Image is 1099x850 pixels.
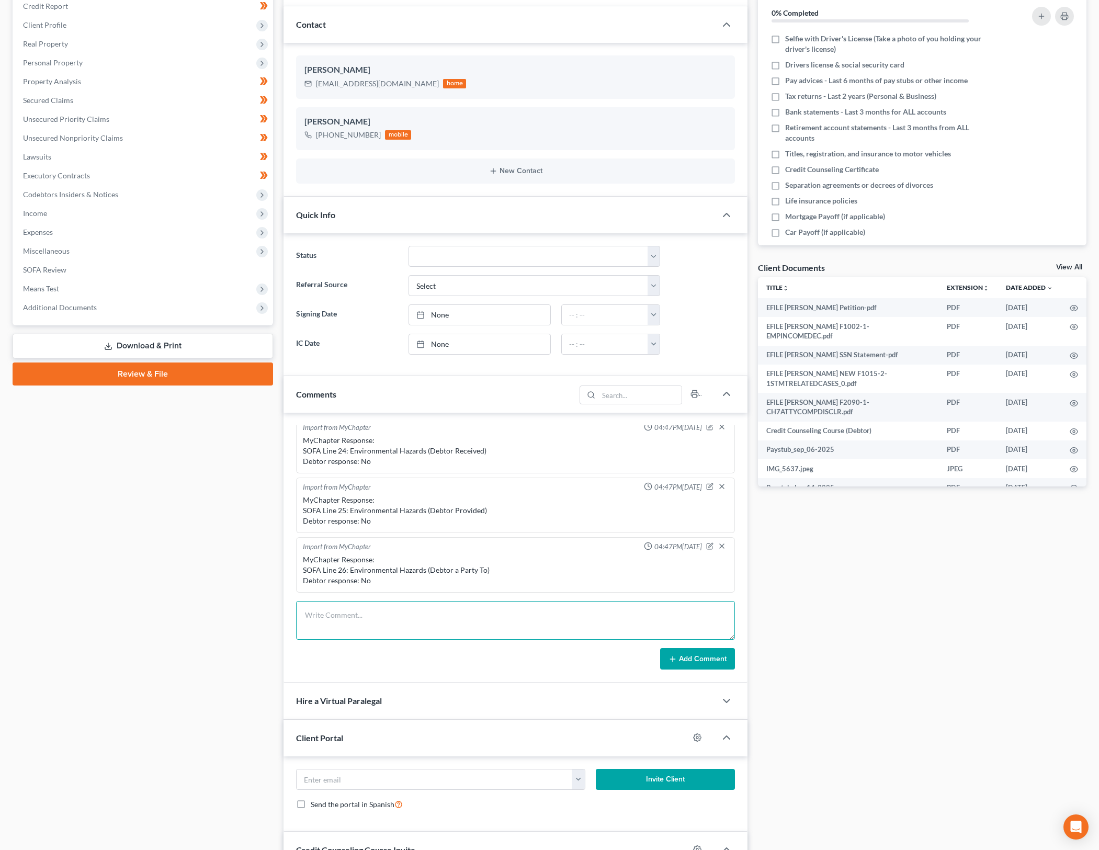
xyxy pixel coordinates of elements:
[998,422,1061,440] td: [DATE]
[998,346,1061,365] td: [DATE]
[758,317,938,346] td: EFILE [PERSON_NAME] F1002-1-EMPINCOMEDEC.pdf
[23,58,83,67] span: Personal Property
[385,130,411,140] div: mobile
[13,362,273,386] a: Review & File
[562,334,648,354] input: -- : --
[785,33,995,54] span: Selfie with Driver's License (Take a photo of you holding your driver's license)
[938,393,998,422] td: PDF
[785,196,857,206] span: Life insurance policies
[15,260,273,279] a: SOFA Review
[13,334,273,358] a: Download & Print
[23,20,66,29] span: Client Profile
[304,64,727,76] div: [PERSON_NAME]
[296,389,336,399] span: Comments
[311,800,394,809] span: Send the portal in Spanish
[785,211,885,222] span: Mortgage Payoff (if applicable)
[785,60,904,70] span: Drivers license & social security card
[758,393,938,422] td: EFILE [PERSON_NAME] F2090-1-CH7ATTYCOMPDISCLR.pdf
[758,365,938,393] td: EFILE [PERSON_NAME] NEW F1015-2-1STMTRELATEDCASES_0.pdf
[15,110,273,129] a: Unsecured Priority Claims
[785,91,936,101] span: Tax returns - Last 2 years (Personal & Business)
[938,317,998,346] td: PDF
[23,228,53,236] span: Expenses
[304,116,727,128] div: [PERSON_NAME]
[596,769,735,790] button: Invite Client
[15,72,273,91] a: Property Analysis
[296,696,382,706] span: Hire a Virtual Paralegal
[938,346,998,365] td: PDF
[998,459,1061,478] td: [DATE]
[304,167,727,175] button: New Contact
[758,422,938,440] td: Credit Counseling Course (Debtor)
[938,440,998,459] td: PDF
[938,459,998,478] td: JPEG
[23,77,81,86] span: Property Analysis
[23,133,123,142] span: Unsecured Nonpriority Claims
[938,422,998,440] td: PDF
[938,478,998,497] td: PDF
[783,285,789,291] i: unfold_more
[1056,264,1082,271] a: View All
[562,305,648,325] input: -- : --
[23,246,70,255] span: Miscellaneous
[23,2,68,10] span: Credit Report
[23,115,109,123] span: Unsecured Priority Claims
[23,171,90,180] span: Executory Contracts
[998,298,1061,317] td: [DATE]
[15,166,273,185] a: Executory Contracts
[303,542,371,552] div: Import from MyChapter
[772,8,819,17] strong: 0% Completed
[316,130,381,140] div: [PHONE_NUMBER]
[291,246,403,267] label: Status
[998,393,1061,422] td: [DATE]
[599,386,682,404] input: Search...
[758,459,938,478] td: IMG_5637.jpeg
[785,107,946,117] span: Bank statements - Last 3 months for ALL accounts
[654,482,702,492] span: 04:47PM[DATE]
[443,79,466,88] div: home
[15,129,273,148] a: Unsecured Nonpriority Claims
[296,19,326,29] span: Contact
[23,284,59,293] span: Means Test
[938,298,998,317] td: PDF
[291,275,403,296] label: Referral Source
[1063,814,1089,840] div: Open Intercom Messenger
[296,210,335,220] span: Quick Info
[297,769,572,789] input: Enter email
[23,265,66,274] span: SOFA Review
[1047,285,1053,291] i: expand_more
[938,365,998,393] td: PDF
[758,298,938,317] td: EFILE [PERSON_NAME] Petition-pdf
[998,440,1061,459] td: [DATE]
[303,423,371,433] div: Import from MyChapter
[1006,284,1053,291] a: Date Added expand_more
[766,284,789,291] a: Titleunfold_more
[291,334,403,355] label: IC Date
[660,648,735,670] button: Add Comment
[654,423,702,433] span: 04:47PM[DATE]
[303,435,728,467] div: MyChapter Response: SOFA Line 24: Environmental Hazards (Debtor Received) Debtor response: No
[758,478,938,497] td: Paystub_Jun_14-2025
[758,346,938,365] td: EFILE [PERSON_NAME] SSN Statement-pdf
[785,75,968,86] span: Pay advices - Last 6 months of pay stubs or other income
[947,284,989,291] a: Extensionunfold_more
[23,39,68,48] span: Real Property
[785,180,933,190] span: Separation agreements or decrees of divorces
[409,305,550,325] a: None
[23,190,118,199] span: Codebtors Insiders & Notices
[15,148,273,166] a: Lawsuits
[303,495,728,526] div: MyChapter Response: SOFA Line 25: Environmental Hazards (Debtor Provided) Debtor response: No
[303,554,728,586] div: MyChapter Response: SOFA Line 26: Environmental Hazards (Debtor a Party To) Debtor response: No
[785,122,995,143] span: Retirement account statements - Last 3 months from ALL accounts
[758,262,825,273] div: Client Documents
[296,733,343,743] span: Client Portal
[758,440,938,459] td: Paystub_sep_06-2025
[316,78,439,89] div: [EMAIL_ADDRESS][DOMAIN_NAME]
[983,285,989,291] i: unfold_more
[998,365,1061,393] td: [DATE]
[998,478,1061,497] td: [DATE]
[303,482,371,493] div: Import from MyChapter
[785,164,879,175] span: Credit Counseling Certificate
[23,96,73,105] span: Secured Claims
[23,209,47,218] span: Income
